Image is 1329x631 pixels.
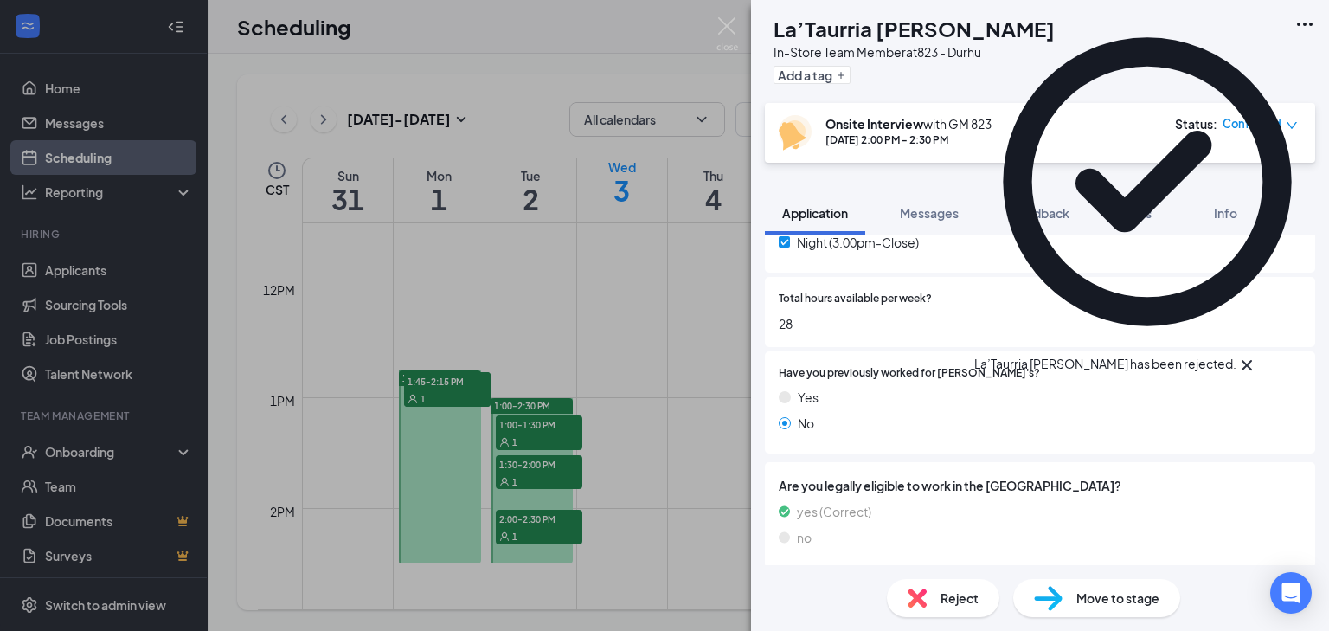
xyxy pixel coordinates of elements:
[797,528,812,547] span: no
[774,66,851,84] button: PlusAdd a tag
[797,233,919,252] span: Night (3:00pm-Close)
[1270,572,1312,614] div: Open Intercom Messenger
[836,70,846,80] svg: Plus
[782,205,848,221] span: Application
[774,14,1055,43] h1: La’Taurria [PERSON_NAME]
[825,116,923,132] b: Onsite Interview
[798,388,819,407] span: Yes
[974,355,1236,376] div: La’Taurria [PERSON_NAME] has been rejected.
[825,132,992,147] div: [DATE] 2:00 PM - 2:30 PM
[900,205,959,221] span: Messages
[798,414,814,433] span: No
[779,476,1301,495] span: Are you legally eligible to work in the [GEOGRAPHIC_DATA]?
[797,502,871,521] span: yes (Correct)
[1236,355,1257,376] svg: Cross
[779,365,1040,382] span: Have you previously worked for [PERSON_NAME]'s?
[825,115,992,132] div: with GM 823
[941,589,979,608] span: Reject
[974,9,1320,355] svg: CheckmarkCircle
[779,291,932,307] span: Total hours available per week?
[779,314,1301,333] span: 28
[774,43,1055,61] div: In-Store Team Member at 823 - Durhu
[1076,589,1159,608] span: Move to stage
